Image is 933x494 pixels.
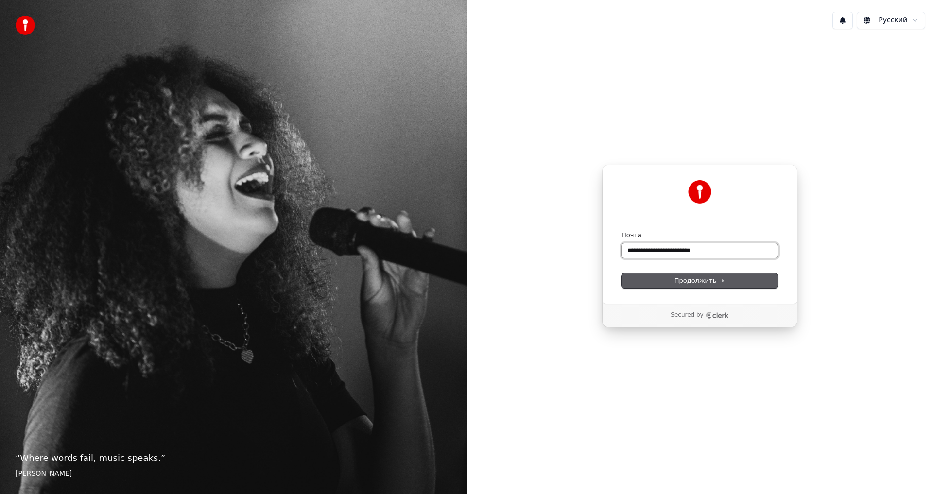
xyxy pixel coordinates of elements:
footer: [PERSON_NAME] [16,469,451,478]
button: Продолжить [622,273,778,288]
p: “ Where words fail, music speaks. ” [16,451,451,465]
p: Secured by [671,311,703,319]
label: Почта [622,231,641,239]
span: Продолжить [674,276,726,285]
img: youka [16,16,35,35]
img: Youka [688,180,711,204]
a: Clerk logo [706,312,729,319]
